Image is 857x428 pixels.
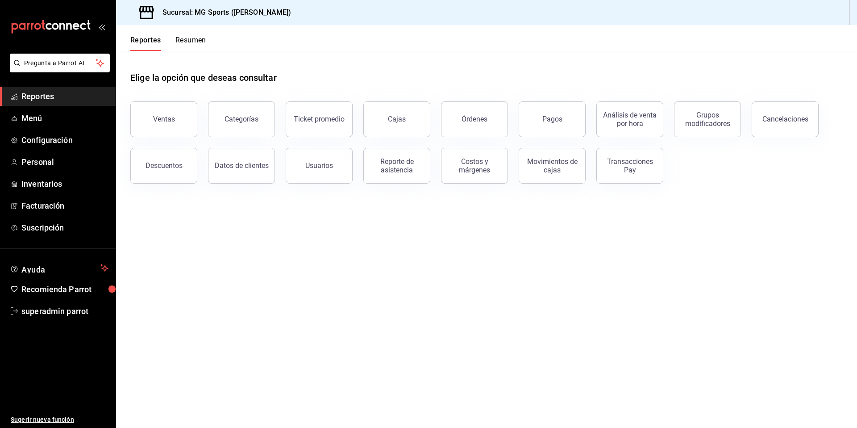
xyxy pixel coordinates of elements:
[21,112,108,124] span: Menú
[146,161,183,170] div: Descuentos
[6,65,110,74] a: Pregunta a Parrot AI
[130,36,206,51] div: navigation tabs
[363,101,430,137] button: Cajas
[294,115,345,123] div: Ticket promedio
[596,101,663,137] button: Análisis de venta por hora
[542,115,562,123] div: Pagos
[21,178,108,190] span: Inventarios
[596,148,663,184] button: Transacciones Pay
[441,148,508,184] button: Costos y márgenes
[24,59,96,68] span: Pregunta a Parrot AI
[130,148,197,184] button: Descuentos
[130,101,197,137] button: Ventas
[21,200,108,212] span: Facturación
[130,71,277,84] h1: Elige la opción que deseas consultar
[363,148,430,184] button: Reporte de asistencia
[98,23,105,30] button: open_drawer_menu
[21,156,108,168] span: Personal
[762,115,808,123] div: Cancelaciones
[519,101,586,137] button: Pagos
[21,263,97,273] span: Ayuda
[21,283,108,295] span: Recomienda Parrot
[462,115,487,123] div: Órdenes
[602,157,657,174] div: Transacciones Pay
[674,101,741,137] button: Grupos modificadores
[680,111,735,128] div: Grupos modificadores
[369,157,424,174] div: Reporte de asistencia
[441,101,508,137] button: Órdenes
[21,222,108,234] span: Suscripción
[175,36,206,51] button: Resumen
[524,157,580,174] div: Movimientos de cajas
[11,415,108,424] span: Sugerir nueva función
[225,115,258,123] div: Categorías
[752,101,819,137] button: Cancelaciones
[21,305,108,317] span: superadmin parrot
[130,36,161,51] button: Reportes
[286,148,353,184] button: Usuarios
[153,115,175,123] div: Ventas
[447,157,502,174] div: Costos y márgenes
[21,134,108,146] span: Configuración
[388,115,406,123] div: Cajas
[602,111,657,128] div: Análisis de venta por hora
[208,101,275,137] button: Categorías
[155,7,291,18] h3: Sucursal: MG Sports ([PERSON_NAME])
[208,148,275,184] button: Datos de clientes
[215,161,269,170] div: Datos de clientes
[519,148,586,184] button: Movimientos de cajas
[10,54,110,72] button: Pregunta a Parrot AI
[286,101,353,137] button: Ticket promedio
[305,161,333,170] div: Usuarios
[21,90,108,102] span: Reportes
